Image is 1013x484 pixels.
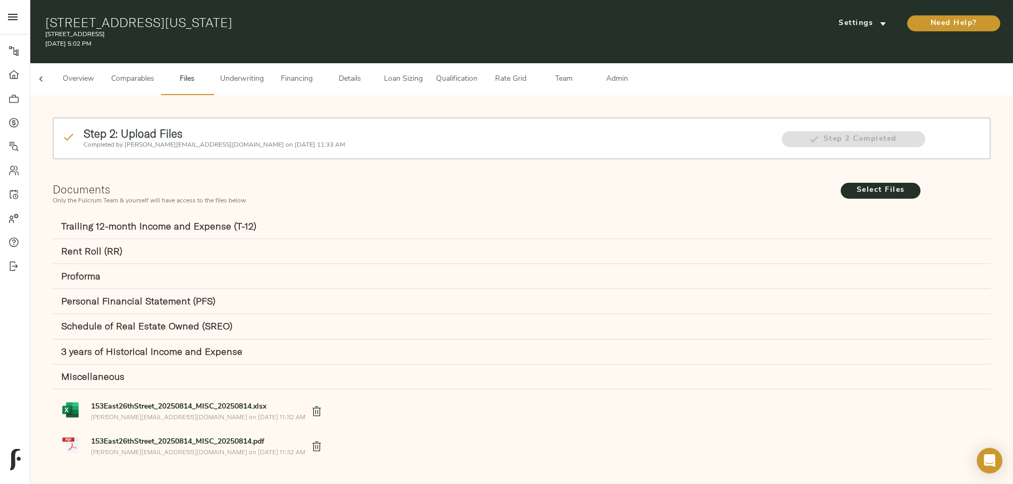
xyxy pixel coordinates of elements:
[53,364,991,389] div: Miscellaneous
[83,140,771,150] p: Completed by [PERSON_NAME][EMAIL_ADDRESS][DOMAIN_NAME] on [DATE] 11:33 AM
[91,438,264,446] strong: Original File Name: FILE_9941 (1).pdf
[490,73,531,86] span: Rate Grid
[305,435,329,458] button: delete
[111,73,154,86] span: Comparables
[53,289,991,314] div: Personal Financial Statement (PFS)
[61,245,122,257] strong: Rent Roll (RR)
[833,17,892,30] span: Settings
[53,264,991,289] div: Proforma
[907,15,1000,31] button: Need Help?
[53,183,834,196] h2: Documents
[330,73,370,86] span: Details
[45,30,681,39] p: [STREET_ADDRESS]
[543,73,584,86] span: Team
[851,184,910,197] span: Select Files
[220,73,264,86] span: Underwriting
[841,183,920,199] span: Select Files
[61,220,256,232] strong: Trailing 12-month Income and Expense (T-12)
[61,370,124,383] strong: Miscellaneous
[977,448,1002,473] div: Open Intercom Messenger
[823,15,902,31] button: Settings
[53,239,991,264] div: Rent Roll (RR)
[167,73,207,86] span: Files
[10,449,21,470] img: logo
[61,270,101,282] strong: Proforma
[53,196,834,206] p: Only the Fulcrum Team & yourself will have access to the files below
[918,17,990,30] span: Need Help?
[61,345,242,358] strong: 3 years of Historical Income and Expense
[597,73,637,86] span: Admin
[53,339,991,364] div: 3 years of Historical Income and Expense
[53,314,991,339] div: Schedule of Real Estate Owned (SREO)
[91,412,305,421] p: [PERSON_NAME][EMAIL_ADDRESS][DOMAIN_NAME] on [DATE] 11:32 AM
[383,73,423,86] span: Loan Sizing
[58,73,98,86] span: Overview
[91,447,305,456] p: [PERSON_NAME][EMAIL_ADDRESS][DOMAIN_NAME] on [DATE] 11:32 AM
[61,320,232,332] strong: Schedule of Real Estate Owned (SREO)
[53,394,331,429] a: 153East26thStreet_20250814_MISC_20250814.xlsx[PERSON_NAME][EMAIL_ADDRESS][DOMAIN_NAME] on [DATE] ...
[61,295,215,307] strong: Personal Financial Statement (PFS)
[91,403,266,411] strong: Original File Name: New York, NY - 153 E 26_BOE (8.5.25) (2).xlsx
[45,15,681,30] h1: [STREET_ADDRESS][US_STATE]
[83,126,182,140] strong: Step 2: Upload Files
[436,73,478,86] span: Qualification
[53,214,991,239] div: Trailing 12-month Income and Expense (T-12)
[45,39,681,49] p: [DATE] 5:02 PM
[53,429,331,464] a: 153East26thStreet_20250814_MISC_20250814.pdf[PERSON_NAME][EMAIL_ADDRESS][DOMAIN_NAME] on [DATE] 1...
[277,73,317,86] span: Financing
[305,400,329,423] button: delete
